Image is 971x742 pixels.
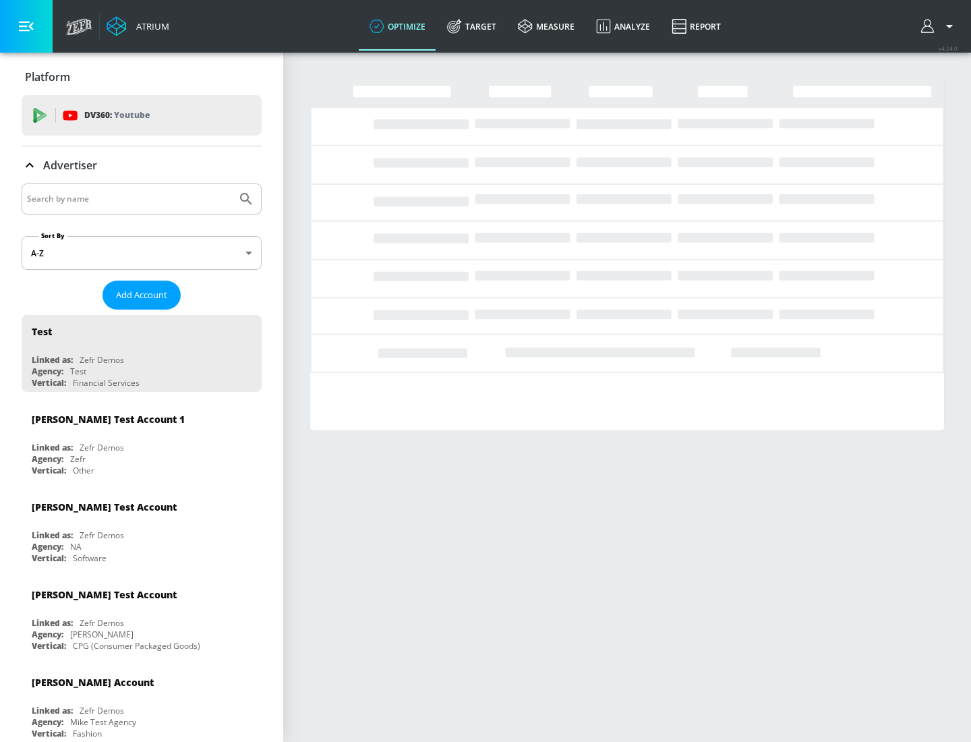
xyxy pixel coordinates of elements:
div: Vertical: [32,552,66,564]
label: Sort By [38,231,67,240]
p: Youtube [114,108,150,122]
div: Linked as: [32,354,73,366]
div: Zefr Demos [80,530,124,541]
div: [PERSON_NAME] [70,629,134,640]
span: v 4.24.0 [939,45,958,52]
a: measure [507,2,585,51]
div: Zefr Demos [80,617,124,629]
div: Agency: [32,629,63,640]
div: CPG (Consumer Packaged Goods) [73,640,200,652]
a: Atrium [107,16,169,36]
div: Vertical: [32,728,66,739]
div: TestLinked as:Zefr DemosAgency:TestVertical:Financial Services [22,315,262,392]
div: [PERSON_NAME] Test AccountLinked as:Zefr DemosAgency:NAVertical:Software [22,490,262,567]
div: [PERSON_NAME] Test Account 1 [32,413,185,426]
input: Search by name [27,190,231,208]
div: Software [73,552,107,564]
div: Vertical: [32,377,66,389]
div: Linked as: [32,617,73,629]
div: Zefr Demos [80,705,124,716]
div: Vertical: [32,640,66,652]
div: [PERSON_NAME] Test Account 1Linked as:Zefr DemosAgency:ZefrVertical:Other [22,403,262,480]
div: Zefr [70,453,86,465]
a: Report [661,2,732,51]
div: [PERSON_NAME] Test Account [32,588,177,601]
div: DV360: Youtube [22,95,262,136]
div: Platform [22,58,262,96]
p: Platform [25,69,70,84]
div: [PERSON_NAME] Test Account [32,501,177,513]
div: Zefr Demos [80,442,124,453]
div: Fashion [73,728,102,739]
div: Mike Test Agency [70,716,136,728]
div: Atrium [131,20,169,32]
p: Advertiser [43,158,97,173]
div: Agency: [32,453,63,465]
div: Agency: [32,366,63,377]
div: Financial Services [73,377,140,389]
span: Add Account [116,287,167,303]
div: Test [32,325,52,338]
div: [PERSON_NAME] Test AccountLinked as:Zefr DemosAgency:[PERSON_NAME]Vertical:CPG (Consumer Packaged... [22,578,262,655]
div: Zefr Demos [80,354,124,366]
div: NA [70,541,82,552]
div: Agency: [32,541,63,552]
p: DV360: [84,108,150,123]
div: Linked as: [32,530,73,541]
div: Test [70,366,86,377]
div: Linked as: [32,442,73,453]
a: Analyze [585,2,661,51]
div: A-Z [22,236,262,270]
div: Other [73,465,94,476]
div: Linked as: [32,705,73,716]
a: Target [436,2,507,51]
div: [PERSON_NAME] Account [32,676,154,689]
div: Agency: [32,716,63,728]
button: Add Account [102,281,181,310]
div: Advertiser [22,146,262,184]
a: optimize [359,2,436,51]
div: Vertical: [32,465,66,476]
